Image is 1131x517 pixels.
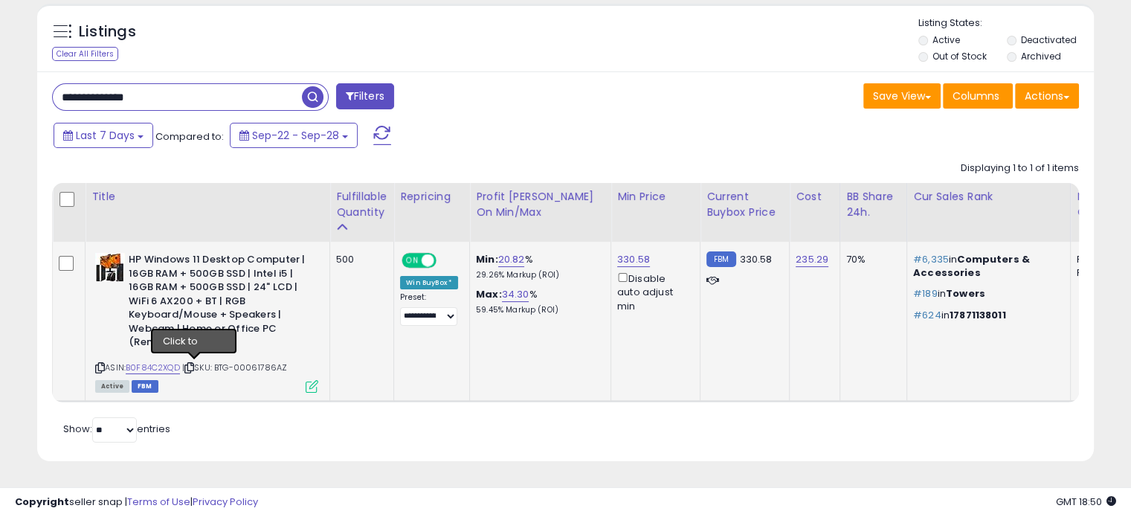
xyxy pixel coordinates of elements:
[953,89,999,103] span: Columns
[863,83,941,109] button: Save View
[403,254,422,267] span: ON
[846,253,895,266] div: 70%
[913,286,938,301] span: #189
[617,252,650,267] a: 330.58
[1020,50,1060,62] label: Archived
[336,83,394,109] button: Filters
[932,50,987,62] label: Out of Stock
[617,189,694,205] div: Min Price
[126,362,180,374] a: B0F84C2XQD
[617,270,689,313] div: Disable auto adjust min
[1077,189,1131,220] div: Num of Comp.
[336,189,387,220] div: Fulfillable Quantity
[127,495,190,509] a: Terms of Use
[15,495,258,510] div: seller snap | |
[476,189,605,220] div: Profit [PERSON_NAME] on Min/Max
[400,292,458,326] div: Preset:
[1056,495,1116,509] span: 2025-10-6 18:50 GMT
[740,252,773,266] span: 330.58
[476,270,599,280] p: 29.26% Markup (ROI)
[95,380,129,393] span: All listings currently available for purchase on Amazon
[76,128,135,143] span: Last 7 Days
[476,305,599,315] p: 59.45% Markup (ROI)
[498,252,525,267] a: 20.82
[129,253,309,353] b: HP Windows 11 Desktop Computer | 16GB RAM + 500GB SSD | Intel i5 | 16GB RAM + 500GB SSD | 24" LCD...
[52,47,118,61] div: Clear All Filters
[913,189,1064,205] div: Cur Sales Rank
[950,308,1006,322] span: 17871138011
[252,128,339,143] span: Sep-22 - Sep-28
[476,252,498,266] b: Min:
[946,286,985,301] span: Towers
[913,252,1030,280] span: Computers & Accessories
[706,189,783,220] div: Current Buybox Price
[846,189,900,220] div: BB Share 24h.
[918,16,1094,30] p: Listing States:
[400,189,463,205] div: Repricing
[434,254,458,267] span: OFF
[132,380,158,393] span: FBM
[63,422,170,436] span: Show: entries
[1015,83,1079,109] button: Actions
[943,83,1013,109] button: Columns
[15,495,69,509] strong: Copyright
[1020,33,1076,46] label: Deactivated
[913,287,1059,301] p: in
[400,276,458,289] div: Win BuyBox *
[932,33,960,46] label: Active
[913,253,1059,280] p: in
[336,253,382,266] div: 500
[796,252,828,267] a: 235.29
[193,495,258,509] a: Privacy Policy
[502,287,529,302] a: 34.30
[91,189,323,205] div: Title
[95,253,125,282] img: 51BrauSQUUL._SL40_.jpg
[1077,253,1126,266] div: FBA: 0
[182,362,288,373] span: | SKU: BTG-00061786AZ
[706,251,735,267] small: FBM
[79,22,136,42] h5: Listings
[913,309,1059,322] p: in
[476,288,599,315] div: %
[95,253,318,391] div: ASIN:
[796,189,834,205] div: Cost
[961,161,1079,176] div: Displaying 1 to 1 of 1 items
[155,129,224,144] span: Compared to:
[54,123,153,148] button: Last 7 Days
[476,287,502,301] b: Max:
[476,253,599,280] div: %
[230,123,358,148] button: Sep-22 - Sep-28
[470,183,611,242] th: The percentage added to the cost of goods (COGS) that forms the calculator for Min & Max prices.
[913,308,941,322] span: #624
[1077,266,1126,280] div: FBM: 4
[913,252,949,266] span: #6,335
